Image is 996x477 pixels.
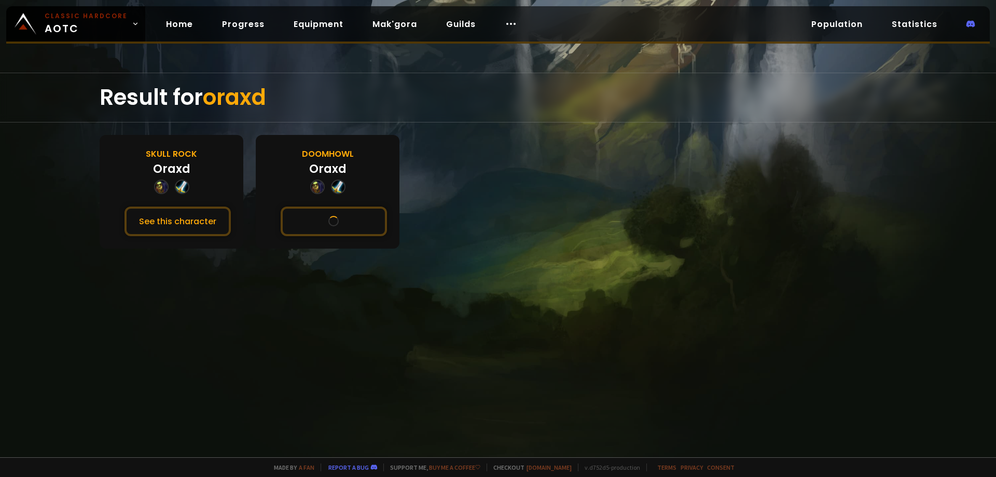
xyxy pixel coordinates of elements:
small: Classic Hardcore [45,11,128,21]
a: Progress [214,13,273,35]
span: oraxd [203,82,266,113]
button: See this character [281,207,387,236]
span: Made by [268,464,314,471]
a: Equipment [285,13,352,35]
div: Oraxd [309,160,347,178]
div: Oraxd [153,160,190,178]
a: Guilds [438,13,484,35]
span: Support me, [383,464,480,471]
a: Mak'gora [364,13,425,35]
a: Home [158,13,201,35]
a: Privacy [681,464,703,471]
a: Buy me a coffee [429,464,480,471]
a: a fan [299,464,314,471]
a: Classic HardcoreAOTC [6,6,145,42]
a: Report a bug [328,464,369,471]
a: [DOMAIN_NAME] [527,464,572,471]
span: v. d752d5 - production [578,464,640,471]
a: Statistics [883,13,946,35]
span: AOTC [45,11,128,36]
a: Population [803,13,871,35]
a: Terms [657,464,676,471]
div: Skull Rock [146,147,197,160]
div: Result for [100,73,896,122]
button: See this character [125,207,231,236]
a: Consent [707,464,735,471]
span: Checkout [487,464,572,471]
div: Doomhowl [302,147,354,160]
